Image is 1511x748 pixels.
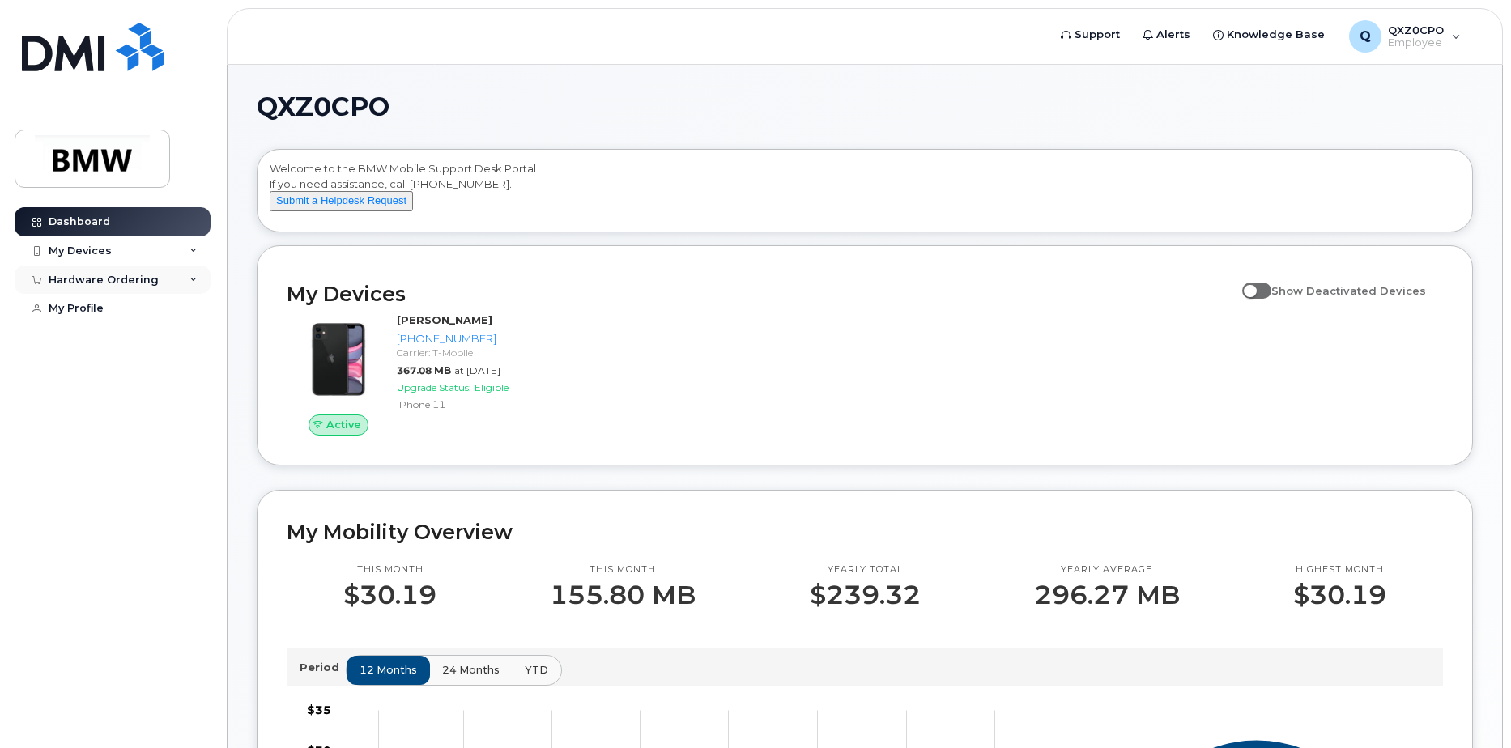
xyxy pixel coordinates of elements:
h2: My Devices [287,282,1234,306]
p: Yearly total [810,563,921,576]
p: 296.27 MB [1034,580,1180,610]
strong: [PERSON_NAME] [397,313,492,326]
input: Show Deactivated Devices [1242,275,1255,288]
span: 24 months [442,662,500,678]
span: Show Deactivated Devices [1271,284,1426,297]
div: iPhone 11 [397,397,555,411]
span: QXZ0CPO [257,95,389,119]
span: Upgrade Status: [397,381,471,393]
span: Eligible [475,381,509,393]
img: iPhone_11.jpg [300,321,377,398]
iframe: Messenger Launcher [1441,678,1499,736]
a: Active[PERSON_NAME][PHONE_NUMBER]Carrier: T-Mobile367.08 MBat [DATE]Upgrade Status:EligibleiPhone 11 [287,312,561,436]
p: This month [343,563,436,576]
div: Carrier: T-Mobile [397,346,555,359]
p: Highest month [1293,563,1386,576]
p: This month [550,563,696,576]
a: Submit a Helpdesk Request [270,193,413,206]
span: at [DATE] [454,364,500,376]
p: $30.19 [1293,580,1386,610]
p: $30.19 [343,580,436,610]
p: Yearly average [1034,563,1180,576]
span: 367.08 MB [397,364,451,376]
div: [PHONE_NUMBER] [397,331,555,346]
p: Period [300,660,346,675]
p: 155.80 MB [550,580,696,610]
span: Active [326,417,361,432]
span: YTD [525,662,548,678]
tspan: $35 [307,703,331,717]
p: $239.32 [810,580,921,610]
div: Welcome to the BMW Mobile Support Desk Portal If you need assistance, call [PHONE_NUMBER]. [270,161,1460,226]
h2: My Mobility Overview [287,520,1443,544]
button: Submit a Helpdesk Request [270,191,413,211]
